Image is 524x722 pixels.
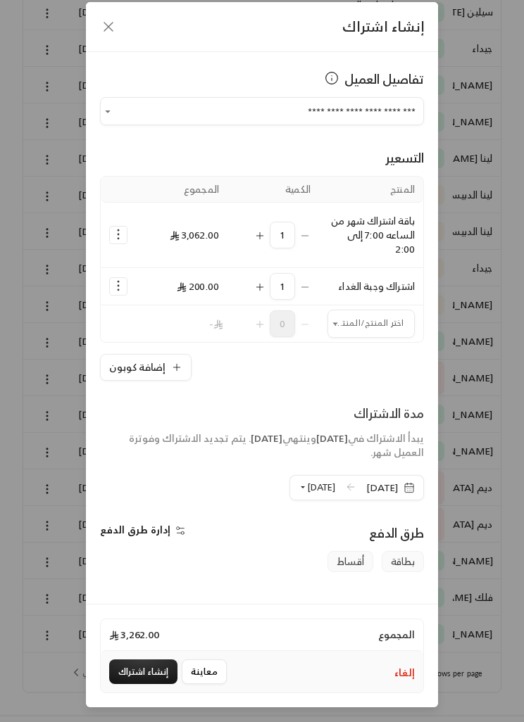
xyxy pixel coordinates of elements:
table: Selected Products [100,177,424,343]
span: [DATE] [251,430,282,448]
span: 0 [270,311,295,338]
span: باقة اشتراك شهر من الساعه 7:00 إلى 2:00 [331,213,415,258]
div: يبدأ الاشتراك في وينتهي . يتم تجديد الاشتراك وفوترة العميل شهر. [100,432,424,460]
span: [DATE] [366,481,398,495]
button: Open [327,317,343,332]
span: المجموع [378,628,415,642]
span: إدارة طرق الدفع [100,521,170,539]
button: إنشاء اشتراك [109,660,177,685]
span: 3,262.00 [109,628,159,642]
span: [DATE] [307,480,335,496]
span: إنشاء اشتراك [342,15,424,39]
span: 3,062.00 [170,227,219,244]
span: طرق الدفع [369,522,424,545]
span: 1 [270,274,295,300]
th: المجموع [136,177,227,203]
th: المنتج [319,177,423,203]
button: إضافة كوبون [100,355,192,381]
span: اشتراك وجبة الغداء [338,278,415,296]
span: 1 [270,222,295,249]
button: معاينة [182,660,227,685]
button: Open [100,104,116,120]
div: الوصف (اختياري) [337,601,424,621]
div: التسعير [100,148,424,168]
span: بطاقة [382,552,424,573]
span: أقساط [327,552,373,573]
th: الكمية [227,177,319,203]
div: مدة الاشتراك [100,404,424,424]
span: [DATE] [316,430,348,448]
button: إلغاء [394,666,415,680]
span: تفاصيل العميل [344,70,424,89]
td: - [136,306,227,343]
span: 200.00 [177,278,219,296]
